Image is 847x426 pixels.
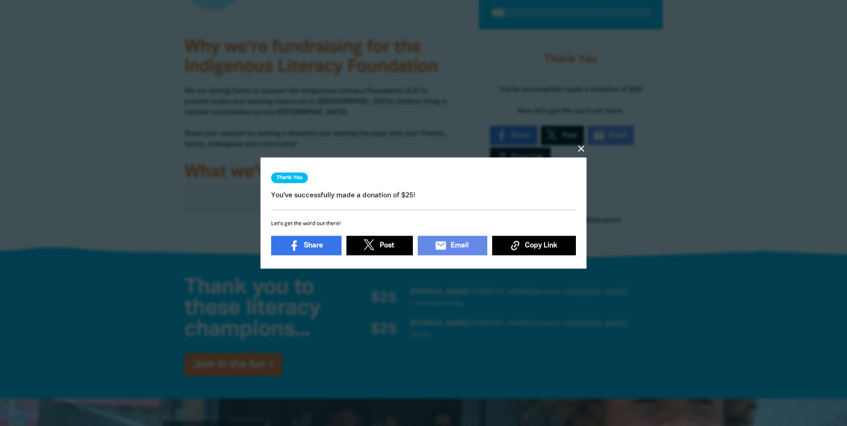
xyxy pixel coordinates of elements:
button: Copy Link [492,236,576,255]
span: Share [304,240,323,251]
span: Copy Link [525,240,557,251]
p: You've successfully made a donation of $25! [271,190,576,201]
span: Post [380,240,394,251]
span: Email [451,240,469,251]
a: emailEmail [418,236,487,255]
i: email [435,239,447,252]
a: Post [346,236,413,255]
a: Share [271,236,342,255]
h3: Thank You [271,173,308,183]
h6: Let's get the word out there! [271,219,576,229]
button: close [576,143,587,154]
